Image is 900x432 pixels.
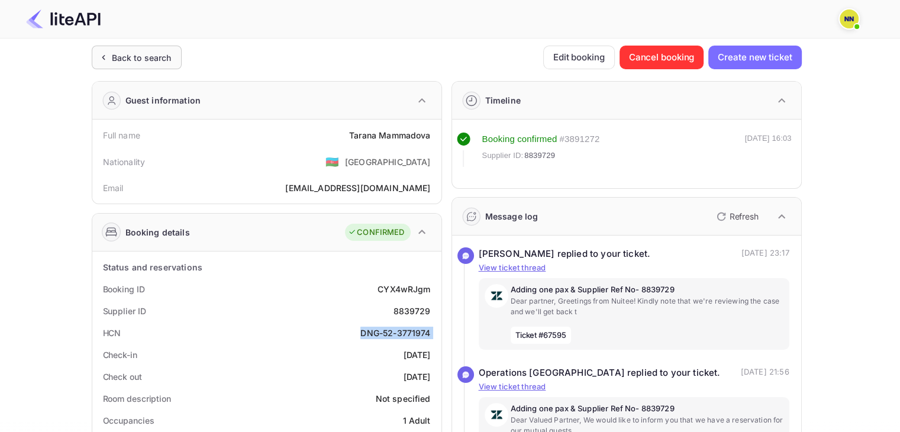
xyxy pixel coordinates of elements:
button: Refresh [709,207,763,226]
p: Adding one pax & Supplier Ref No- 8839729 [511,403,783,415]
div: Message log [485,210,538,223]
div: HCN [103,327,121,339]
div: [DATE] 16:03 [745,133,792,167]
div: Timeline [485,94,521,107]
p: Dear partner, Greetings from Nuitee! Kindly note that we're reviewing the case and we'll get back t [511,296,783,317]
img: AwvSTEc2VUhQAAAAAElFTkSuQmCC [485,403,508,427]
div: [PERSON_NAME] replied to your ticket. [479,247,651,261]
img: AwvSTEc2VUhQAAAAAElFTkSuQmCC [485,284,508,308]
div: Not specified [376,392,431,405]
div: [DATE] [404,349,431,361]
div: Guest information [125,94,201,107]
p: View ticket thread [479,262,789,274]
div: Check out [103,370,142,383]
p: Refresh [730,210,759,223]
button: Cancel booking [620,46,704,69]
button: Create new ticket [708,46,801,69]
div: Operations [GEOGRAPHIC_DATA] replied to your ticket. [479,366,721,380]
div: Nationality [103,156,146,168]
div: 8839729 [393,305,430,317]
div: Booking ID [103,283,145,295]
button: Edit booking [543,46,615,69]
div: Full name [103,129,140,141]
div: Supplier ID [103,305,146,317]
div: Tarana Mammadova [349,129,430,141]
div: CONFIRMED [348,227,404,238]
span: 8839729 [524,150,555,162]
p: View ticket thread [479,381,789,393]
div: [GEOGRAPHIC_DATA] [345,156,431,168]
div: [EMAIL_ADDRESS][DOMAIN_NAME] [285,182,430,194]
div: Status and reservations [103,261,202,273]
span: Supplier ID: [482,150,524,162]
div: Occupancies [103,414,154,427]
div: Booking confirmed [482,133,557,146]
div: [DATE] [404,370,431,383]
div: Check-in [103,349,137,361]
div: Back to search [112,51,172,64]
span: Ticket #67595 [511,327,572,344]
img: N/A N/A [840,9,859,28]
div: # 3891272 [559,133,599,146]
div: Booking details [125,226,190,238]
span: United States [325,151,339,172]
p: Adding one pax & Supplier Ref No- 8839729 [511,284,783,296]
div: Email [103,182,124,194]
div: 1 Adult [402,414,430,427]
div: CYX4wRJgm [378,283,430,295]
img: LiteAPI Logo [26,9,101,28]
div: DNG-52-3771974 [360,327,430,339]
p: [DATE] 23:17 [741,247,789,261]
div: Room description [103,392,171,405]
p: [DATE] 21:56 [741,366,789,380]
